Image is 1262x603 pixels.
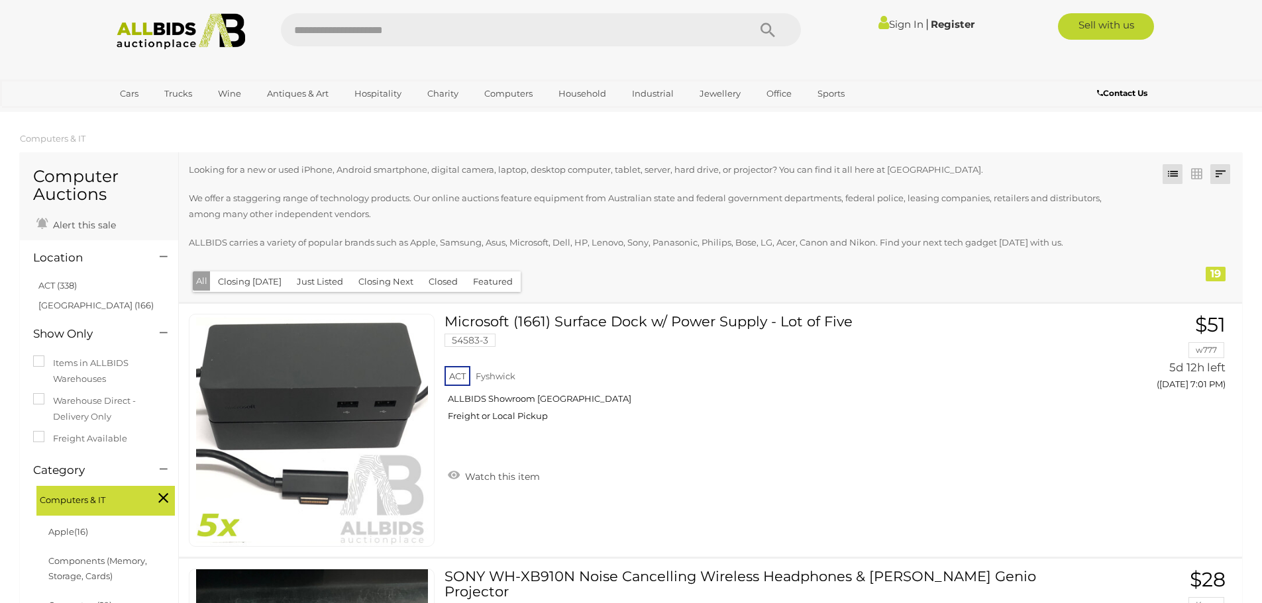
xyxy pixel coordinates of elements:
p: Looking for a new or used iPhone, Android smartphone, digital camera, laptop, desktop computer, t... [189,162,1135,177]
b: Contact Us [1097,88,1147,98]
span: (16) [74,526,88,537]
a: Computers [476,83,541,105]
a: Watch this item [445,465,543,485]
a: Charity [419,83,467,105]
a: $51 w777 5d 12h left ([DATE] 7:01 PM) [1075,314,1229,396]
a: Household [550,83,615,105]
a: Sports [809,83,853,105]
button: Closing Next [350,271,421,292]
p: ALLBIDS carries a variety of popular brands such as Apple, Samsung, Asus, Microsoft, Dell, HP, Le... [189,235,1135,250]
button: Just Listed [289,271,351,292]
a: Office [758,83,800,105]
img: 54583-3a.jpg [196,314,428,546]
a: [GEOGRAPHIC_DATA] [111,105,223,126]
label: Warehouse Direct - Delivery Only [33,393,165,424]
a: Trucks [156,83,201,105]
a: Computers & IT [20,133,85,144]
a: Contact Us [1097,86,1151,101]
span: $51 [1195,312,1226,337]
h4: Category [33,464,140,477]
img: Allbids.com.au [109,13,253,50]
a: Register [931,18,974,30]
a: Apple(16) [48,526,88,537]
a: Antiques & Art [258,83,337,105]
a: Industrial [623,83,682,105]
a: Alert this sale [33,214,119,234]
a: Hospitality [346,83,410,105]
button: Featured [465,271,521,292]
a: Microsoft (1661) Surface Dock w/ Power Supply - Lot of Five 54583-3 ACT Fyshwick ALLBIDS Showroom... [454,314,1055,432]
span: Alert this sale [50,219,116,231]
h4: Show Only [33,328,140,340]
a: Cars [111,83,147,105]
div: 19 [1206,267,1226,281]
h4: Location [33,252,140,264]
a: Jewellery [691,83,749,105]
h1: Computer Auctions [33,167,165,204]
span: Watch this item [462,471,540,483]
a: Sell with us [1058,13,1154,40]
button: All [193,271,211,291]
span: $28 [1190,567,1226,592]
a: Wine [209,83,250,105]
span: Computers & IT [40,489,139,508]
a: Sign In [878,18,923,30]
a: ACT (338) [38,280,77,291]
button: Search [735,13,801,46]
label: Freight Available [33,431,127,446]
button: Closed [421,271,466,292]
a: [GEOGRAPHIC_DATA] (166) [38,300,154,310]
button: Closing [DATE] [210,271,289,292]
a: Components (Memory, Storage, Cards) [48,555,147,581]
label: Items in ALLBIDS Warehouses [33,355,165,387]
p: We offer a staggering range of technology products. Our online auctions feature equipment from Au... [189,191,1135,222]
span: | [925,17,929,31]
